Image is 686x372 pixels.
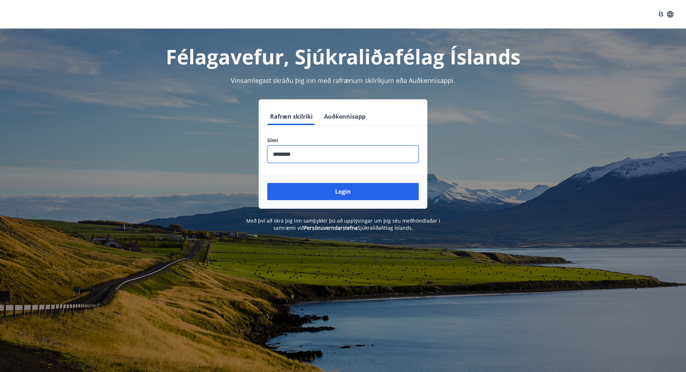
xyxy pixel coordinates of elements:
[267,183,419,200] button: Login
[94,43,592,70] h1: Félagavefur, Sjúkraliðafélag Íslands
[267,137,419,144] label: Sími
[655,8,677,21] button: ÍS
[304,224,358,231] a: Persónuverndarstefna
[267,108,315,125] button: Rafræn skilríki
[246,217,440,231] span: Með því að skrá þig inn samþykkir þú að upplýsingar um þig séu meðhöndlaðar í samræmi við Sjúkral...
[231,76,455,85] span: Vinsamlegast skráðu þig inn með rafrænum skilríkjum eða Auðkennisappi.
[321,108,368,125] button: Auðkennisapp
